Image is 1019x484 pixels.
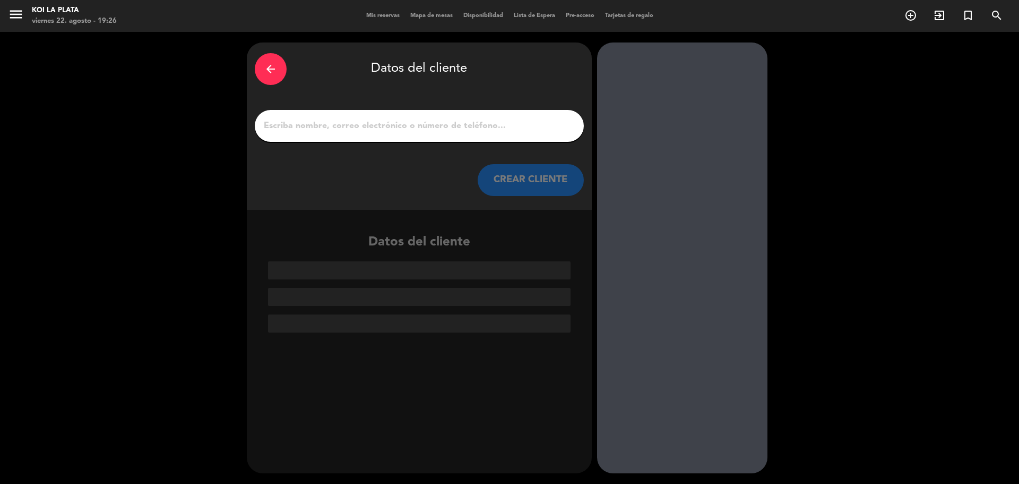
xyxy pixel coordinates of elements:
[478,164,584,196] button: CREAR CLIENTE
[263,118,576,133] input: Escriba nombre, correo electrónico o número de teléfono...
[255,50,584,88] div: Datos del cliente
[8,6,24,26] button: menu
[8,6,24,22] i: menu
[904,9,917,22] i: add_circle_outline
[600,13,659,19] span: Tarjetas de regalo
[933,9,946,22] i: exit_to_app
[32,5,117,16] div: KOI LA PLATA
[962,9,974,22] i: turned_in_not
[458,13,508,19] span: Disponibilidad
[990,9,1003,22] i: search
[560,13,600,19] span: Pre-acceso
[264,63,277,75] i: arrow_back
[508,13,560,19] span: Lista de Espera
[361,13,405,19] span: Mis reservas
[247,232,592,333] div: Datos del cliente
[405,13,458,19] span: Mapa de mesas
[32,16,117,27] div: viernes 22. agosto - 19:26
